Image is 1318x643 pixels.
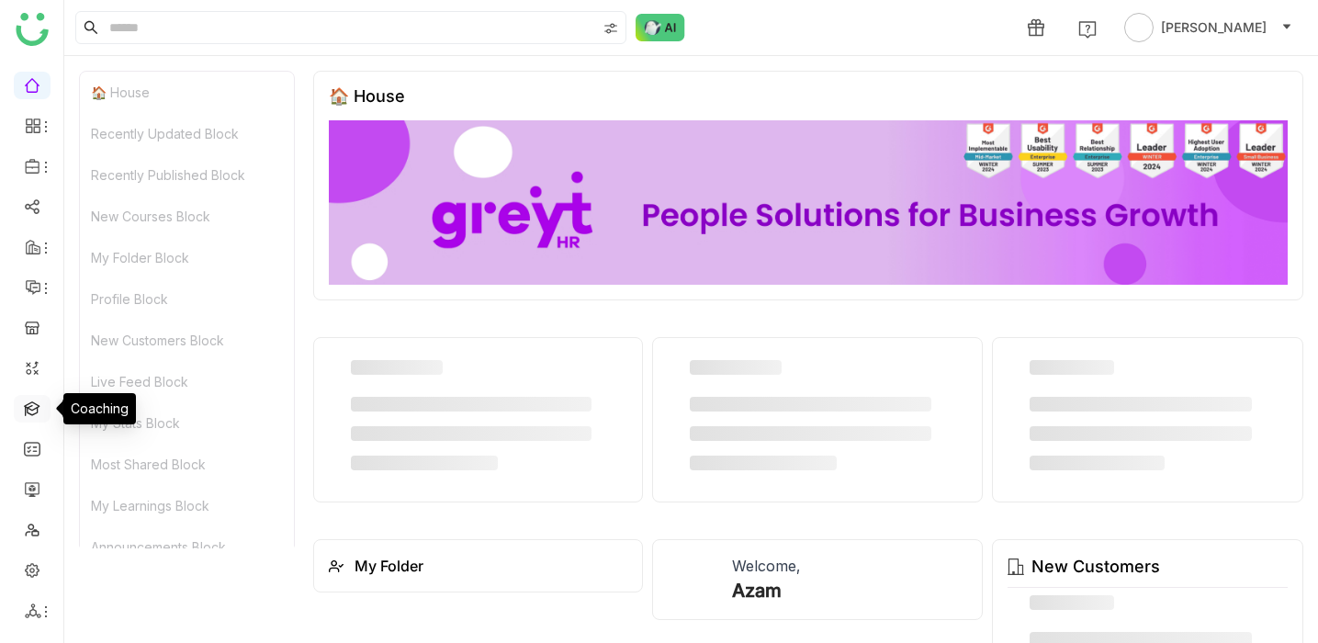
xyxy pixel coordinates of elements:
div: Welcome, [732,555,800,577]
div: Azam [732,577,782,604]
img: search-type.svg [603,21,618,36]
div: Announcements Block [80,526,294,568]
div: My Stats Block [80,402,294,444]
div: Most Shared Block [80,444,294,485]
img: avatar [1124,13,1154,42]
div: My Folder [355,555,423,577]
div: 🏠 House [329,86,405,106]
img: 68ca8a786afc163911e2cfd3 [329,120,1288,285]
div: My Learnings Block [80,485,294,526]
div: My Folder Block [80,237,294,278]
span: [PERSON_NAME] [1161,17,1267,38]
div: Coaching [63,393,136,424]
div: New Customers Block [80,320,294,361]
img: ask-buddy-normal.svg [636,14,685,41]
div: Recently Published Block [80,154,294,196]
div: Recently Updated Block [80,113,294,154]
img: logo [16,13,49,46]
div: 🏠 House [80,72,294,113]
img: help.svg [1078,20,1097,39]
button: [PERSON_NAME] [1121,13,1296,42]
div: New Customers [1031,554,1160,580]
img: 684a9ad2de261c4b36a3cd74 [668,555,717,604]
div: Live Feed Block [80,361,294,402]
div: Profile Block [80,278,294,320]
div: New Courses Block [80,196,294,237]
